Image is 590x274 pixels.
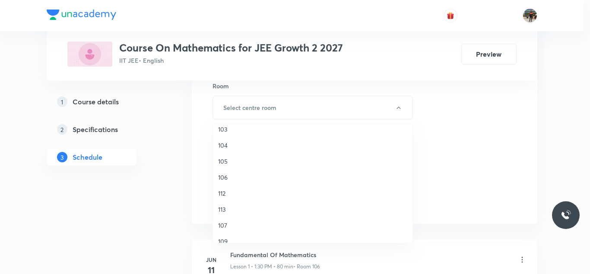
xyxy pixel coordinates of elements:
span: 106 [218,173,407,182]
span: 112 [218,189,407,198]
span: 104 [218,141,407,150]
span: 103 [218,125,407,134]
span: 105 [218,157,407,166]
span: 109 [218,237,407,246]
span: 113 [218,205,407,214]
span: 107 [218,221,407,230]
